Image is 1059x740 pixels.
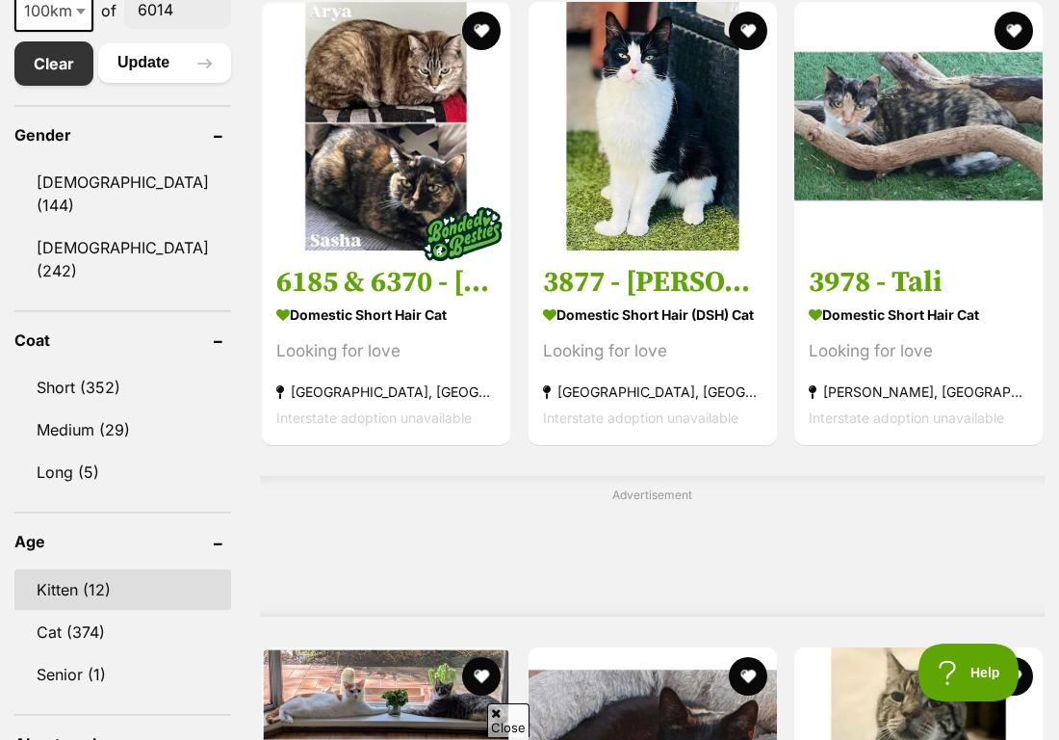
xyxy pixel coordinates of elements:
button: favourite [728,12,766,50]
a: [DEMOGRAPHIC_DATA] (144) [14,162,231,225]
h3: 3877 - [PERSON_NAME] [543,264,762,301]
a: Medium (29) [14,410,231,450]
header: Age [14,533,231,550]
a: Short (352) [14,367,231,408]
button: favourite [462,12,501,50]
div: Looking for love [543,338,762,364]
strong: Domestic Short Hair Cat [809,301,1028,329]
a: Senior (1) [14,654,231,695]
h3: 6185 & 6370 - [PERSON_NAME] & [PERSON_NAME] [276,264,496,301]
span: Close [487,703,529,737]
a: 6185 & 6370 - [PERSON_NAME] & [PERSON_NAME] Domestic Short Hair Cat Looking for love [GEOGRAPHIC_... [262,250,510,445]
h3: 3978 - Tali [809,264,1028,301]
button: favourite [462,657,501,696]
a: Cat (374) [14,612,231,652]
header: Coat [14,331,231,349]
img: 3978 - Tali - Domestic Short Hair Cat [794,2,1043,251]
strong: [PERSON_NAME], [GEOGRAPHIC_DATA] [809,379,1028,405]
a: Long (5) [14,452,231,492]
strong: [GEOGRAPHIC_DATA], [GEOGRAPHIC_DATA] [276,379,496,405]
img: 3877 - Hiei - Domestic Short Hair (DSH) Cat [529,2,777,251]
header: Gender [14,126,231,144]
button: favourite [728,657,766,696]
img: 6185 & 6370 - Sasha & Arya - Domestic Short Hair Cat [262,2,510,251]
button: Update [98,43,231,82]
button: favourite [994,12,1033,50]
a: Clear [14,41,93,86]
img: bonded besties [414,186,510,282]
div: Looking for love [809,338,1028,364]
div: Looking for love [276,338,496,364]
div: Advertisement [260,476,1045,617]
a: 3978 - Tali Domestic Short Hair Cat Looking for love [PERSON_NAME], [GEOGRAPHIC_DATA] Interstate ... [794,250,1043,445]
a: Kitten (12) [14,569,231,610]
span: Interstate adoption unavailable [543,410,738,426]
a: 3877 - [PERSON_NAME] Domestic Short Hair (DSH) Cat Looking for love [GEOGRAPHIC_DATA], [GEOGRAPHI... [529,250,777,445]
a: [DEMOGRAPHIC_DATA] (242) [14,227,231,291]
strong: Domestic Short Hair Cat [276,301,496,329]
strong: [GEOGRAPHIC_DATA], [GEOGRAPHIC_DATA] [543,379,762,405]
iframe: Help Scout Beacon - Open [918,644,1020,701]
strong: Domestic Short Hair (DSH) Cat [543,301,762,329]
span: Interstate adoption unavailable [809,410,1004,426]
span: Interstate adoption unavailable [276,410,472,426]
